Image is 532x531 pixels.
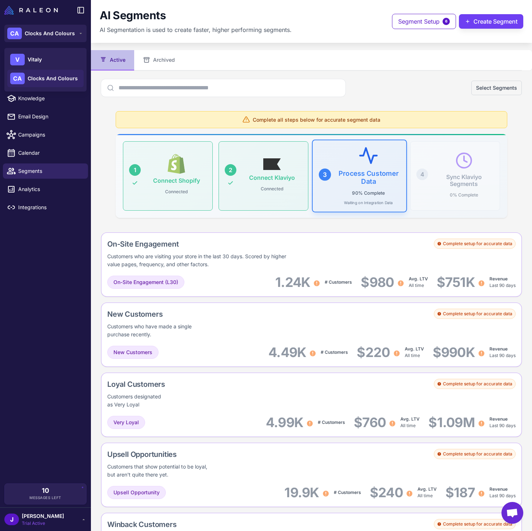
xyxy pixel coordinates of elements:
div: Complete setup for accurate data [434,239,516,249]
span: Avg. LTV [405,346,424,352]
span: Email Design [18,113,82,121]
a: Calendar [3,145,88,161]
div: 4.99K [266,414,313,431]
div: On-Site Engagement [107,239,389,250]
span: Trial Active [22,520,64,527]
div: Complete setup for accurate data [434,379,516,389]
a: Email Design [3,109,88,124]
div: $1.09M [428,414,485,431]
div: 1 [129,164,141,176]
span: Revenue [489,276,508,281]
span: # Customers [334,490,361,495]
span: Segments [18,167,82,175]
button: Select Segments [471,81,522,95]
a: Analytics [3,182,88,197]
div: Customers who are visiting your store in the last 30 days. Scored by higher value pages, frequenc... [107,252,295,268]
div: Upsell Opportunities [107,449,270,460]
div: CA [7,28,22,39]
span: Messages Left [29,495,61,500]
p: Connected [162,187,191,196]
div: All time [417,486,437,499]
a: Raleon Logo [4,6,61,15]
span: Integrations [18,203,82,211]
span: 10 [42,487,49,494]
h3: Connect Shopify [153,177,200,184]
div: $760 [354,414,396,431]
button: Segment Setup6 [392,14,456,29]
span: Vitaly [28,56,42,64]
div: 19.9K [284,485,329,501]
div: Last 90 days [489,346,516,359]
span: Avg. LTV [409,276,428,281]
div: Open chat [501,502,523,524]
div: 2 [225,164,236,176]
h3: Process Customer Data [337,169,400,185]
div: 4.49K [268,344,316,361]
a: Chats [3,73,88,88]
span: Very Loyal [113,418,139,426]
span: # Customers [325,279,352,285]
div: Complete setup for accurate data [434,449,516,459]
div: New Customers [107,309,237,320]
span: # Customers [318,419,345,425]
span: Revenue [489,486,508,492]
div: All time [409,276,428,289]
span: Revenue [489,416,508,422]
img: Raleon Logo [4,6,58,15]
div: 4 [416,169,428,180]
button: CAClocks And Colours [4,25,87,42]
div: Last 90 days [489,486,516,499]
span: Analytics [18,185,82,193]
div: Complete setup for accurate data [434,309,516,319]
div: Customers who have made a single purchase recently. [107,323,194,339]
span: Knowledge [18,94,82,102]
div: Customers that show potential to be loyal, but aren't quite there yet. [107,463,216,479]
h1: AI Segments [100,9,166,23]
div: 3 [319,168,331,181]
p: AI Segmentation is used to create faster, higher performing segments. [100,25,292,34]
span: # Customers [321,349,348,355]
p: 0% Complete [447,190,481,200]
div: 1.24K [275,274,320,291]
button: Create Segment [459,14,523,29]
div: Customers designated as Very Loyal [107,393,165,409]
h3: Sync Klaviyo Segments [434,174,494,187]
div: CA [10,73,25,84]
div: Last 90 days [489,276,516,289]
span: Complete all steps below for accurate segment data [253,116,380,123]
button: Archived [134,50,184,70]
span: New Customers [113,348,152,356]
button: Active [91,50,134,70]
a: Knowledge [3,91,88,106]
p: Connected [258,184,286,194]
span: [PERSON_NAME] [22,512,64,520]
span: Revenue [489,346,508,352]
p: Waiting on Integration Data [344,200,393,206]
div: $751K [437,274,485,291]
div: $187 [445,485,485,501]
span: Campaigns [18,131,82,139]
span: Upsell Opportunity [113,489,160,496]
a: Campaigns [3,127,88,142]
span: Clocks And Colours [25,29,75,37]
a: Segments [3,163,88,179]
div: V [10,54,25,65]
span: Avg. LTV [417,486,437,492]
div: $220 [357,344,400,361]
div: Last 90 days [489,416,516,429]
div: $240 [370,485,413,501]
span: 6 [443,18,450,25]
span: Segment Setup [398,17,440,26]
div: All time [400,416,420,429]
div: All time [405,346,424,359]
div: $980 [361,274,404,291]
div: $990K [433,344,485,361]
div: Winback Customers [107,519,294,530]
h3: Connect Klaviyo [249,174,295,181]
span: Calendar [18,149,82,157]
span: Avg. LTV [400,416,420,422]
a: Integrations [3,200,88,215]
span: On-Site Engagement (L30) [113,278,178,286]
p: 90% Complete [349,188,388,198]
span: Clocks And Colours [28,74,78,82]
